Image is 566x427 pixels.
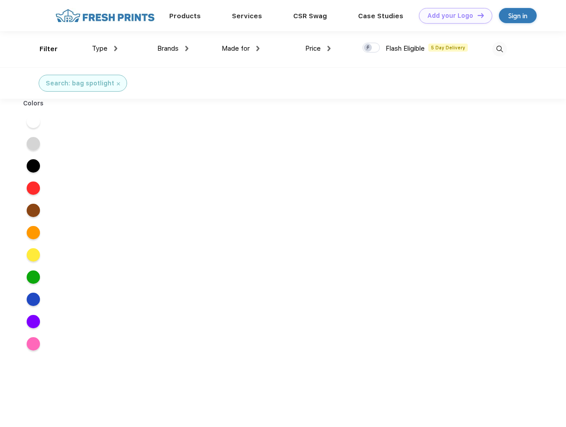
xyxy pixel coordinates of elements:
[305,44,321,52] span: Price
[114,46,117,51] img: dropdown.png
[499,8,537,23] a: Sign in
[117,82,120,85] img: filter_cancel.svg
[386,44,425,52] span: Flash Eligible
[427,12,473,20] div: Add your Logo
[222,44,250,52] span: Made for
[185,46,188,51] img: dropdown.png
[428,44,468,52] span: 5 Day Delivery
[327,46,331,51] img: dropdown.png
[492,42,507,56] img: desktop_search.svg
[157,44,179,52] span: Brands
[53,8,157,24] img: fo%20logo%202.webp
[169,12,201,20] a: Products
[478,13,484,18] img: DT
[16,99,51,108] div: Colors
[46,79,114,88] div: Search: bag spotlight
[92,44,108,52] span: Type
[508,11,527,21] div: Sign in
[40,44,58,54] div: Filter
[256,46,259,51] img: dropdown.png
